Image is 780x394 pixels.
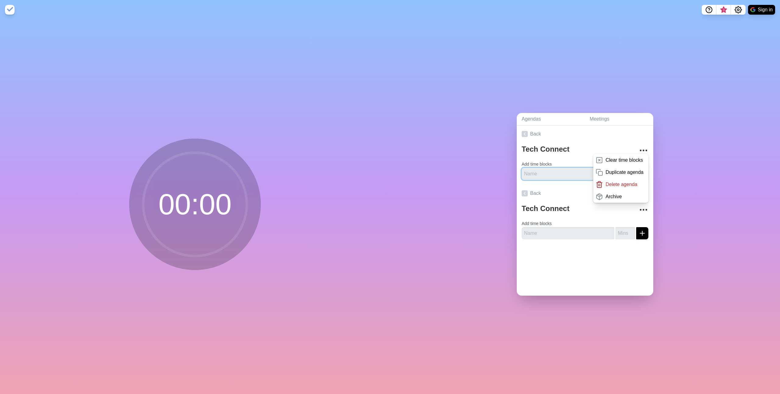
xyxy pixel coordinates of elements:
[615,227,635,239] input: Mins
[517,113,585,125] a: Agendas
[716,5,731,15] button: What’s new
[605,169,643,176] p: Duplicate agenda
[585,113,653,125] a: Meetings
[605,193,622,200] p: Archive
[750,7,755,12] img: google logo
[517,125,653,142] a: Back
[522,227,614,239] input: Name
[605,181,637,188] p: Delete agenda
[702,5,716,15] button: Help
[522,162,552,167] label: Add time blocks
[748,5,775,15] button: Sign in
[721,8,726,12] span: 3
[517,185,653,202] a: Back
[605,157,643,164] p: Clear time blocks
[522,221,552,226] label: Add time blocks
[522,168,614,180] input: Name
[637,144,650,157] button: More
[637,204,650,216] button: More
[731,5,746,15] button: Settings
[5,5,15,15] img: timeblocks logo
